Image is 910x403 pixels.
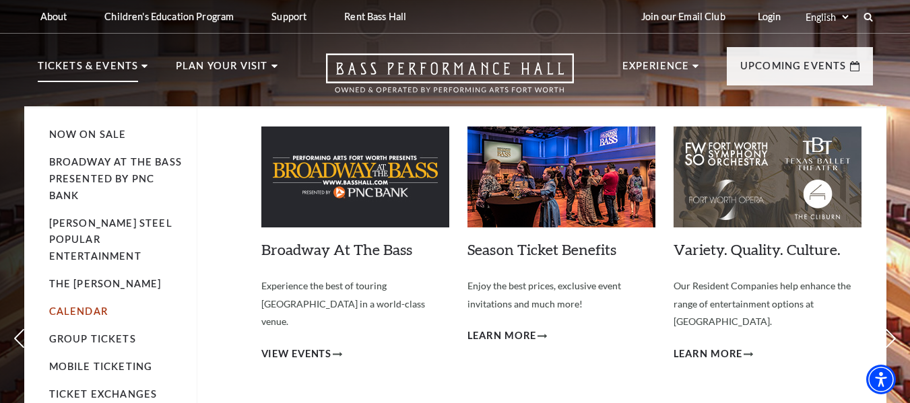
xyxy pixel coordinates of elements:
select: Select: [803,11,851,24]
p: Support [271,11,306,22]
a: The [PERSON_NAME] [49,278,162,289]
p: Children's Education Program [104,11,234,22]
img: Variety. Quality. Culture. [674,126,862,227]
a: Season Ticket Benefits [467,240,616,258]
span: Learn More [467,328,537,344]
a: Broadway At The Bass presented by PNC Bank [49,156,182,201]
p: Upcoming Events [740,58,847,82]
p: Tickets & Events [38,58,139,82]
span: View Events [261,346,332,363]
a: Learn More Season Ticket Benefits [467,328,548,344]
a: [PERSON_NAME] Steel Popular Entertainment [49,217,172,262]
p: Experience the best of touring [GEOGRAPHIC_DATA] in a world-class venue. [261,277,449,331]
p: Experience [622,58,690,82]
p: Enjoy the best prices, exclusive event invitations and much more! [467,277,655,313]
a: Learn More Variety. Quality. Culture. [674,346,754,363]
a: Ticket Exchanges [49,388,158,400]
p: Our Resident Companies help enhance the range of entertainment options at [GEOGRAPHIC_DATA]. [674,277,862,331]
a: Now On Sale [49,129,127,140]
a: Broadway At The Bass [261,240,412,258]
img: Season Ticket Benefits [467,126,655,227]
span: Learn More [674,346,743,363]
p: About [40,11,67,22]
a: Group Tickets [49,333,136,344]
a: View Events [261,346,343,363]
a: Open this option [278,53,622,106]
a: Calendar [49,305,108,317]
a: Mobile Ticketing [49,361,153,372]
img: Broadway At The Bass [261,126,449,227]
div: Accessibility Menu [866,365,896,394]
p: Rent Bass Hall [344,11,406,22]
p: Plan Your Visit [176,58,268,82]
a: Variety. Quality. Culture. [674,240,841,258]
